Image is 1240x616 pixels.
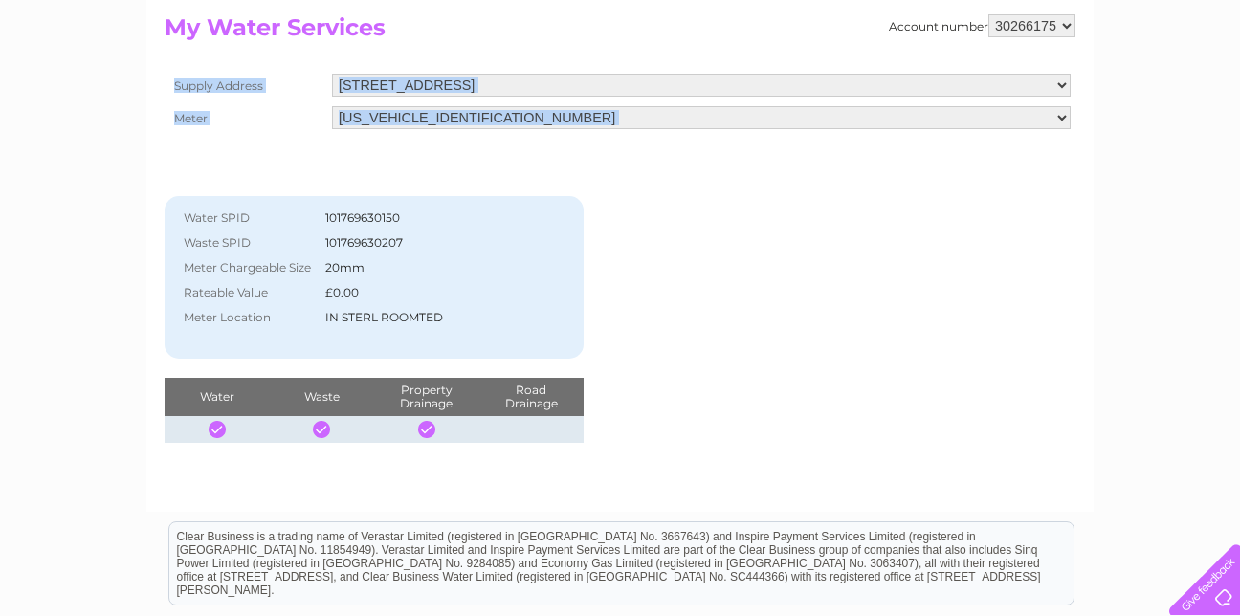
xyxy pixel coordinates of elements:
th: Meter Location [174,305,321,330]
th: Road Drainage [478,378,584,416]
div: Clear Business is a trading name of Verastar Limited (registered in [GEOGRAPHIC_DATA] No. 3667643... [169,11,1074,93]
a: 0333 014 3131 [879,10,1011,33]
td: 101769630150 [321,206,541,231]
td: 101769630207 [321,231,541,255]
a: Contact [1113,81,1160,96]
td: 20mm [321,255,541,280]
th: Waste [269,378,373,416]
a: Water [903,81,940,96]
div: Account number [889,14,1075,37]
td: £0.00 [321,280,541,305]
th: Rateable Value [174,280,321,305]
h2: My Water Services [165,14,1075,51]
th: Supply Address [165,69,327,101]
a: Telecoms [1005,81,1062,96]
th: Water SPID [174,206,321,231]
th: Property Drainage [374,378,478,416]
td: IN STERL ROOMTED [321,305,541,330]
a: Energy [951,81,993,96]
th: Meter [165,101,327,134]
a: Blog [1074,81,1101,96]
th: Water [165,378,269,416]
th: Meter Chargeable Size [174,255,321,280]
th: Waste SPID [174,231,321,255]
a: Log out [1177,81,1222,96]
img: logo.png [43,50,141,108]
